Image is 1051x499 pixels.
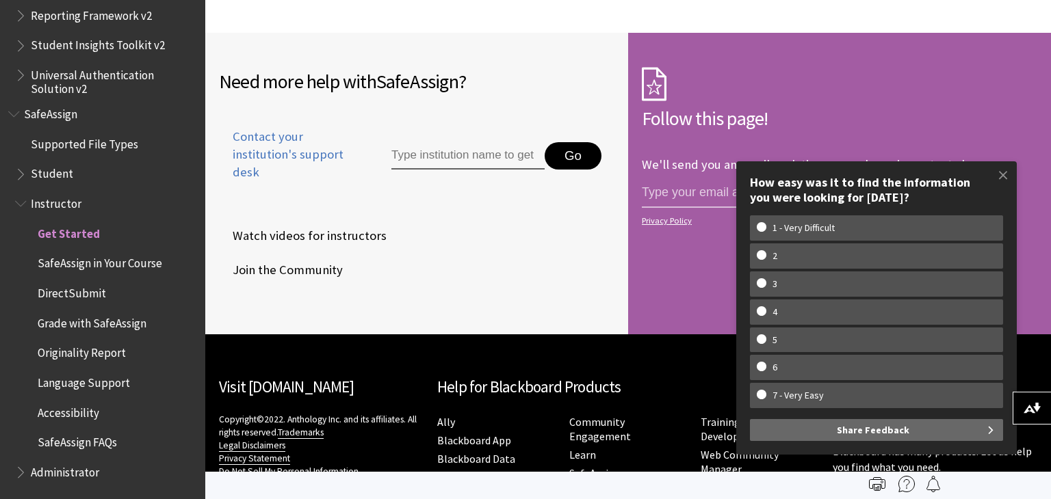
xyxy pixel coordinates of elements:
[545,142,601,170] button: Go
[757,334,793,346] w-span: 5
[642,157,998,172] p: We'll send you an email each time we make an important change.
[278,427,324,439] a: Trademarks
[219,260,343,280] span: Join the Community
[38,222,100,241] span: Get Started
[437,415,455,429] a: Ally
[31,34,165,53] span: Student Insights Toolkit v2
[219,226,387,246] span: Watch videos for instructors
[757,278,793,290] w-span: 3
[31,64,196,96] span: Universal Authentication Solution v2
[642,216,1033,226] a: Privacy Policy
[219,226,389,246] a: Watch videos for instructors
[219,128,360,198] a: Contact your institution's support desk
[38,371,130,390] span: Language Support
[437,452,515,466] a: Blackboard Data
[24,103,77,121] span: SafeAssign
[391,142,545,170] input: Type institution name to get support
[437,375,819,399] h2: Help for Blackboard Products
[38,282,106,300] span: DirectSubmit
[898,476,915,492] img: More help
[38,312,146,330] span: Grade with SafeAssign
[219,377,354,396] a: Visit [DOMAIN_NAME]
[642,104,1037,133] h2: Follow this page!
[219,466,359,478] a: Do Not Sell My Personal Information
[757,362,793,373] w-span: 6
[31,4,152,23] span: Reporting Framework v2
[750,175,1003,204] div: How easy was it to find the information you were looking for [DATE]?
[869,476,885,492] img: Print
[757,222,851,234] w-span: 1 - Very Difficult
[376,69,458,94] span: SafeAssign
[642,179,894,208] input: email address
[38,342,126,360] span: Originality Report
[219,440,285,452] a: Legal Disclaimers
[757,250,793,262] w-span: 2
[701,415,808,444] a: Training and Development Manager
[701,448,779,476] a: Web Community Manager
[219,67,614,96] h2: Need more help with ?
[437,470,494,485] a: Collaborate
[31,163,73,181] span: Student
[8,103,197,484] nav: Book outline for Blackboard SafeAssign
[38,431,117,450] span: SafeAssign FAQs
[925,476,942,492] img: Follow this page
[219,413,424,478] p: Copyright©2022. Anthology Inc. and its affiliates. All rights reserved.
[38,401,99,420] span: Accessibility
[750,419,1003,441] button: Share Feedback
[219,260,346,280] a: Join the Community
[569,448,596,462] a: Learn
[38,252,162,271] span: SafeAssign in Your Course
[569,466,621,481] a: SafeAssign
[757,390,840,401] w-span: 7 - Very Easy
[219,128,360,182] span: Contact your institution's support desk
[437,433,511,448] a: Blackboard App
[219,453,290,465] a: Privacy Statement
[31,133,138,151] span: Supported File Types
[31,461,99,479] span: Administrator
[569,415,631,444] a: Community Engagement
[837,419,909,441] span: Share Feedback
[31,192,81,211] span: Instructor
[757,306,793,318] w-span: 4
[833,444,1037,474] p: Blackboard has many products. Let us help you find what you need.
[642,67,666,101] img: Subscription Icon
